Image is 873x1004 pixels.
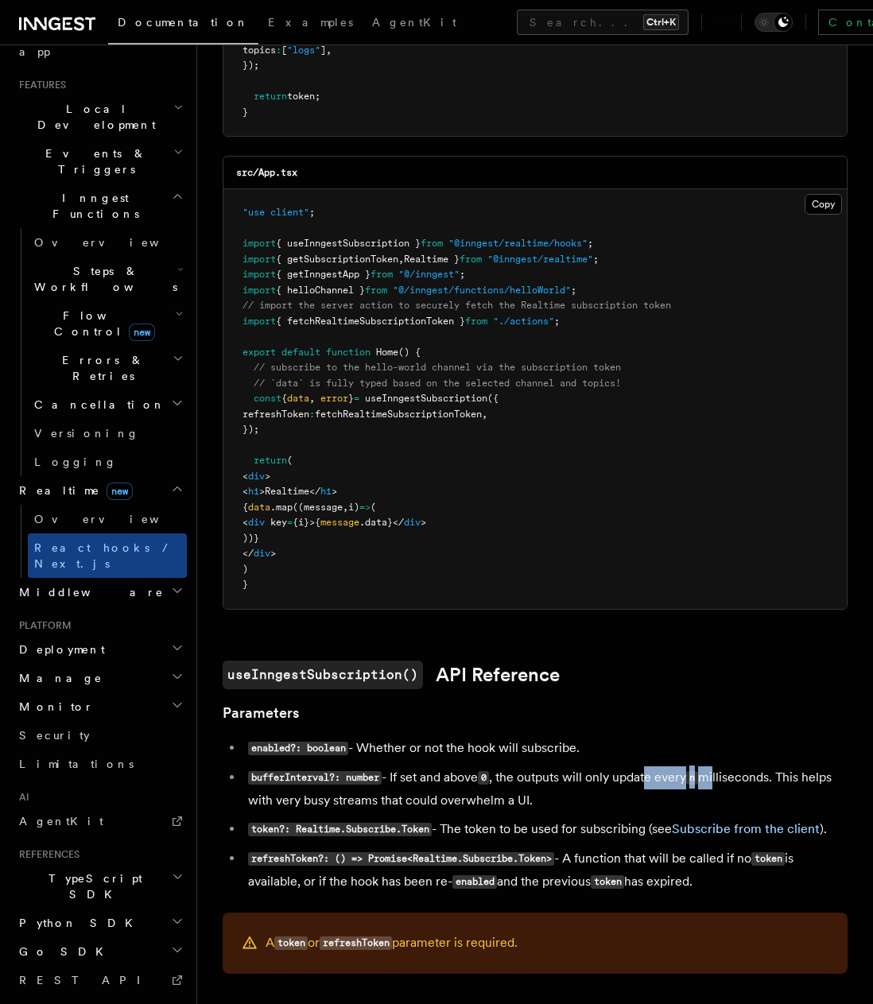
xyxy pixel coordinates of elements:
a: AgentKit [13,807,187,835]
li: - If set and above , the outputs will only update every milliseconds. This helps with very busy s... [243,766,848,812]
span: "@/inngest/functions/helloWorld" [393,285,571,296]
a: Logging [28,448,187,476]
span: } [348,393,354,404]
span: { helloChannel } [276,285,365,296]
span: Steps & Workflows [28,263,177,295]
button: Monitor [13,692,187,721]
button: Search...Ctrl+K [517,10,689,35]
span: import [242,254,276,265]
span: ; [554,316,560,327]
span: { useInngestSubscription } [276,238,421,249]
a: Overview [28,505,187,533]
span: h1 [248,486,259,497]
span: : [309,409,315,420]
a: Overview [28,228,187,257]
span: < [242,517,248,528]
span: [ [281,45,287,56]
span: = [354,393,359,404]
span: </ [242,548,254,559]
button: Deployment [13,635,187,664]
span: , [326,45,332,56]
span: "./actions" [493,316,554,327]
code: token [274,936,308,950]
span: Versioning [34,427,139,440]
span: Examples [268,16,353,29]
span: data [248,502,270,513]
li: - The token to be used for subscribing (see ). [243,818,848,841]
span: AI [13,791,29,804]
span: < [242,471,248,482]
span: message [320,517,359,528]
span: // `data` is fully typed based on the selected channel and topics! [254,378,621,389]
code: enabled [452,875,497,889]
span: Manage [13,670,103,686]
span: return [254,91,287,102]
span: topics [242,45,276,56]
a: useInngestSubscription()API Reference [223,661,560,689]
span: Logging [34,455,117,468]
span: Errors & Retries [28,352,173,384]
code: src/App.tsx [236,167,297,178]
a: Security [13,721,187,750]
code: refreshToken [320,936,392,950]
span: Events & Triggers [13,145,173,177]
span: div [248,471,265,482]
span: refreshToken [242,409,309,420]
span: import [242,238,276,249]
button: Inngest Functions [13,184,187,228]
span: ; [571,285,576,296]
span: Realtime } [404,254,460,265]
span: ) [242,564,248,575]
span: export [242,347,276,358]
a: Subscribe from the client [672,821,820,836]
span: function [326,347,371,358]
button: Flow Controlnew [28,301,187,346]
p: A or parameter is required. [266,932,518,955]
a: Limitations [13,750,187,778]
span: "logs" [287,45,320,56]
span: { fetchRealtimeSubscriptionToken } [276,316,465,327]
span: ({ [487,393,499,404]
button: Middleware [13,578,187,607]
span: Platform [13,619,72,632]
span: const [254,393,281,404]
span: Realtime [13,483,133,498]
span: Security [19,729,90,742]
span: import [242,269,276,280]
span: // import the server action to securely fetch the Realtime subscription token [242,300,671,311]
span: .map [270,502,293,513]
button: Manage [13,664,187,692]
code: token?: Realtime.Subscribe.Token [248,823,432,836]
span: ))} [242,533,259,544]
span: > [332,486,337,497]
span: ; [460,269,465,280]
span: useInngestSubscription [365,393,487,404]
code: n [686,771,697,785]
span: ; [593,254,599,265]
code: token [591,875,624,889]
span: () { [398,347,421,358]
button: Toggle dark mode [755,13,793,32]
button: Errors & Retries [28,346,187,390]
span: AgentKit [372,16,456,29]
span: => [359,502,371,513]
span: error [320,393,348,404]
span: , [343,502,348,513]
span: fetchRealtimeSubscriptionToken [315,409,482,420]
span: from [421,238,443,249]
span: { getSubscriptionToken [276,254,398,265]
span: ; [309,207,315,218]
button: Copy [805,194,842,215]
span: import [242,316,276,327]
span: {i}>{ [293,517,320,528]
span: > [270,548,276,559]
a: Versioning [28,419,187,448]
code: token [751,852,785,866]
span: , [482,409,487,420]
span: new [129,324,155,341]
span: >Realtime</ [259,486,320,497]
span: < [242,486,248,497]
span: from [371,269,393,280]
li: - A function that will be called if no is available, or if the hook has been re- and the previous... [243,847,848,894]
span: Middleware [13,584,164,600]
